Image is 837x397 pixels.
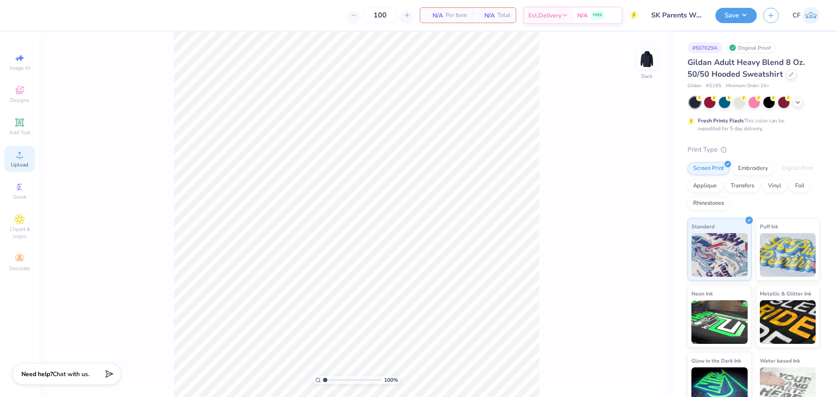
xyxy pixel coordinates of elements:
[641,72,653,80] div: Back
[53,370,89,378] span: Chat with us.
[645,7,709,24] input: Untitled Design
[21,370,53,378] strong: Need help?
[425,11,443,20] span: N/A
[762,180,787,193] div: Vinyl
[687,197,730,210] div: Rhinestones
[10,64,30,71] span: Image AI
[691,233,748,277] img: Standard
[638,51,656,68] img: Back
[706,82,721,90] span: # G185
[477,11,495,20] span: N/A
[691,222,715,231] span: Standard
[363,7,397,23] input: – –
[687,162,730,175] div: Screen Print
[593,12,602,18] span: FREE
[803,7,820,24] img: Cholo Fernandez
[687,180,722,193] div: Applique
[687,57,805,79] span: Gildan Adult Heavy Blend 8 Oz. 50/50 Hooded Sweatshirt
[687,82,701,90] span: Gildan
[760,222,778,231] span: Puff Ink
[528,11,561,20] span: Est. Delivery
[9,129,30,136] span: Add Text
[726,82,769,90] span: Minimum Order: 24 +
[698,117,805,132] div: This color can be expedited for 5 day delivery.
[13,193,27,200] span: Greek
[691,289,713,298] span: Neon Ink
[698,117,744,124] strong: Fresh Prints Flash:
[732,162,774,175] div: Embroidery
[577,11,588,20] span: N/A
[789,180,810,193] div: Foil
[687,42,722,53] div: # 507629A
[793,7,820,24] a: CF
[793,10,800,20] span: CF
[687,145,820,155] div: Print Type
[11,161,28,168] span: Upload
[4,226,35,240] span: Clipart & logos
[725,180,760,193] div: Transfers
[497,11,510,20] span: Total
[9,265,30,272] span: Decorate
[727,42,776,53] div: Original Proof
[760,289,811,298] span: Metallic & Glitter Ink
[10,97,29,104] span: Designs
[760,233,816,277] img: Puff Ink
[691,356,741,365] span: Glow in the Dark Ink
[446,11,467,20] span: Per Item
[384,376,398,384] span: 100 %
[691,300,748,344] img: Neon Ink
[760,300,816,344] img: Metallic & Glitter Ink
[715,8,757,23] button: Save
[760,356,800,365] span: Water based Ink
[776,162,819,175] div: Digital Print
